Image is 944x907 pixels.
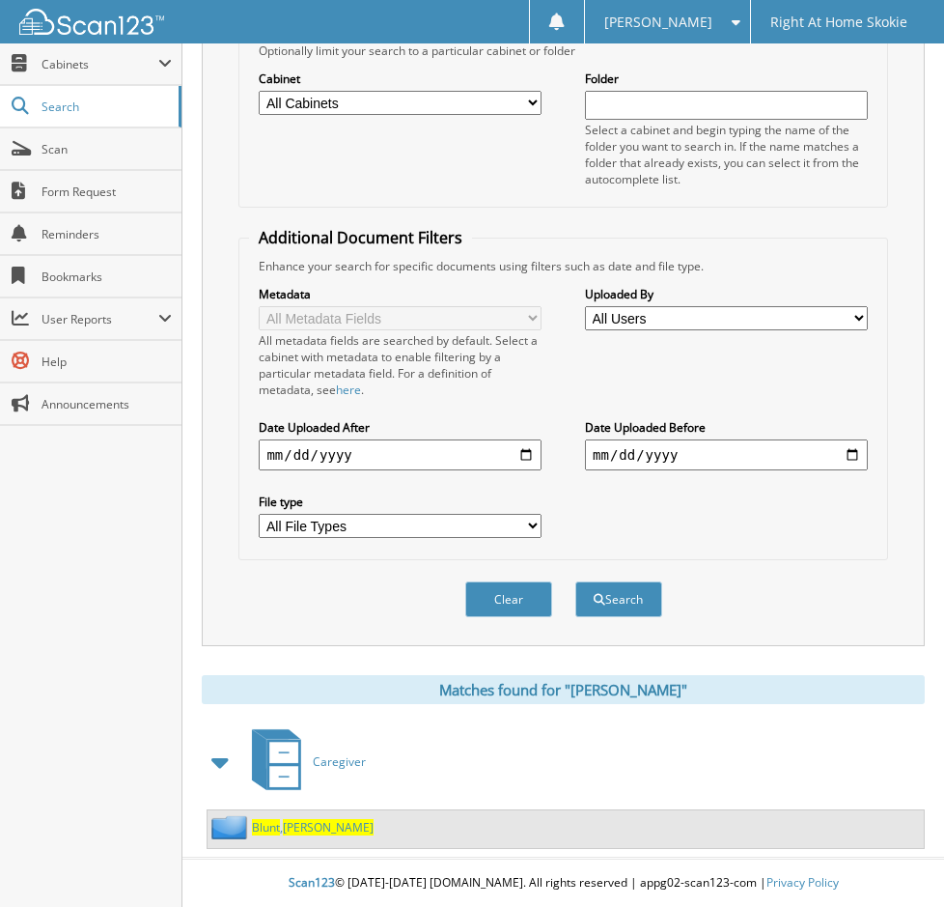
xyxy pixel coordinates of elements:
[42,396,172,412] span: Announcements
[211,815,252,839] img: folder2.png
[585,286,868,302] label: Uploaded By
[283,819,374,836] span: [PERSON_NAME]
[259,439,541,470] input: start
[249,258,876,274] div: Enhance your search for specific documents using filters such as date and file type.
[336,382,361,398] a: here
[259,332,541,398] div: All metadata fields are searched by default. Select a cabinet with metadata to enable filtering b...
[259,494,541,510] label: File type
[202,675,925,704] div: Matches found for "[PERSON_NAME]"
[182,860,944,907] div: © [DATE]-[DATE] [DOMAIN_NAME]. All rights reserved | appg02-scan123-com |
[42,354,172,370] span: Help
[289,874,335,891] span: Scan123
[42,311,158,327] span: User Reports
[240,723,366,800] a: Caregiver
[42,141,172,157] span: Scan
[19,9,164,35] img: scan123-logo-white.svg
[770,16,907,28] span: Right At Home Skokie
[585,122,868,187] div: Select a cabinet and begin typing the name of the folder you want to search in. If the name match...
[252,819,374,836] a: Blunt,[PERSON_NAME]
[42,184,172,200] span: Form Request
[252,819,280,836] span: Blunt
[42,269,172,285] span: Bookmarks
[585,419,868,436] label: Date Uploaded Before
[465,581,552,617] button: Clear
[604,16,712,28] span: [PERSON_NAME]
[259,71,541,87] label: Cabinet
[42,99,169,115] span: Search
[585,439,868,470] input: end
[259,286,541,302] label: Metadata
[42,56,158,72] span: Cabinets
[259,419,541,436] label: Date Uploaded After
[585,71,868,87] label: Folder
[42,226,172,242] span: Reminders
[249,43,876,59] div: Optionally limit your search to a particular cabinet or folder
[313,753,366,770] span: Caregiver
[249,227,472,248] legend: Additional Document Filters
[575,581,662,617] button: Search
[766,874,839,891] a: Privacy Policy
[847,814,944,907] iframe: Chat Widget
